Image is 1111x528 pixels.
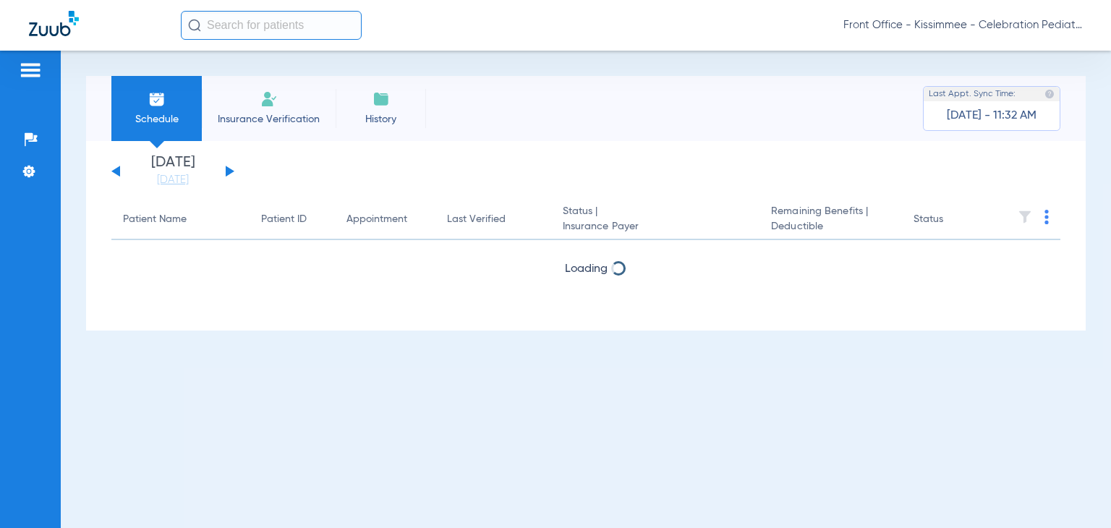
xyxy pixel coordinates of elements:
span: Front Office - Kissimmee - Celebration Pediatric Dentistry [843,18,1082,33]
th: Remaining Benefits | [759,200,902,240]
a: [DATE] [129,173,216,187]
span: Insurance Verification [213,112,325,127]
div: Appointment [346,212,424,227]
div: Patient ID [261,212,323,227]
img: Schedule [148,90,166,108]
img: Manual Insurance Verification [260,90,278,108]
th: Status [902,200,1000,240]
span: Deductible [771,219,890,234]
span: Loading [565,263,608,275]
img: History [373,90,390,108]
span: Insurance Payer [563,219,749,234]
img: group-dot-blue.svg [1044,210,1049,224]
li: [DATE] [129,156,216,187]
span: [DATE] - 11:32 AM [947,108,1036,123]
div: Patient Name [123,212,238,227]
div: Patient Name [123,212,187,227]
img: last sync help info [1044,89,1055,99]
div: Last Verified [447,212,506,227]
img: filter.svg [1018,210,1032,224]
input: Search for patients [181,11,362,40]
div: Appointment [346,212,407,227]
span: Last Appt. Sync Time: [929,87,1016,101]
div: Patient ID [261,212,307,227]
img: hamburger-icon [19,61,42,79]
div: Last Verified [447,212,539,227]
span: History [346,112,415,127]
span: Schedule [122,112,191,127]
img: Search Icon [188,19,201,32]
th: Status | [551,200,760,240]
img: Zuub Logo [29,11,79,36]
